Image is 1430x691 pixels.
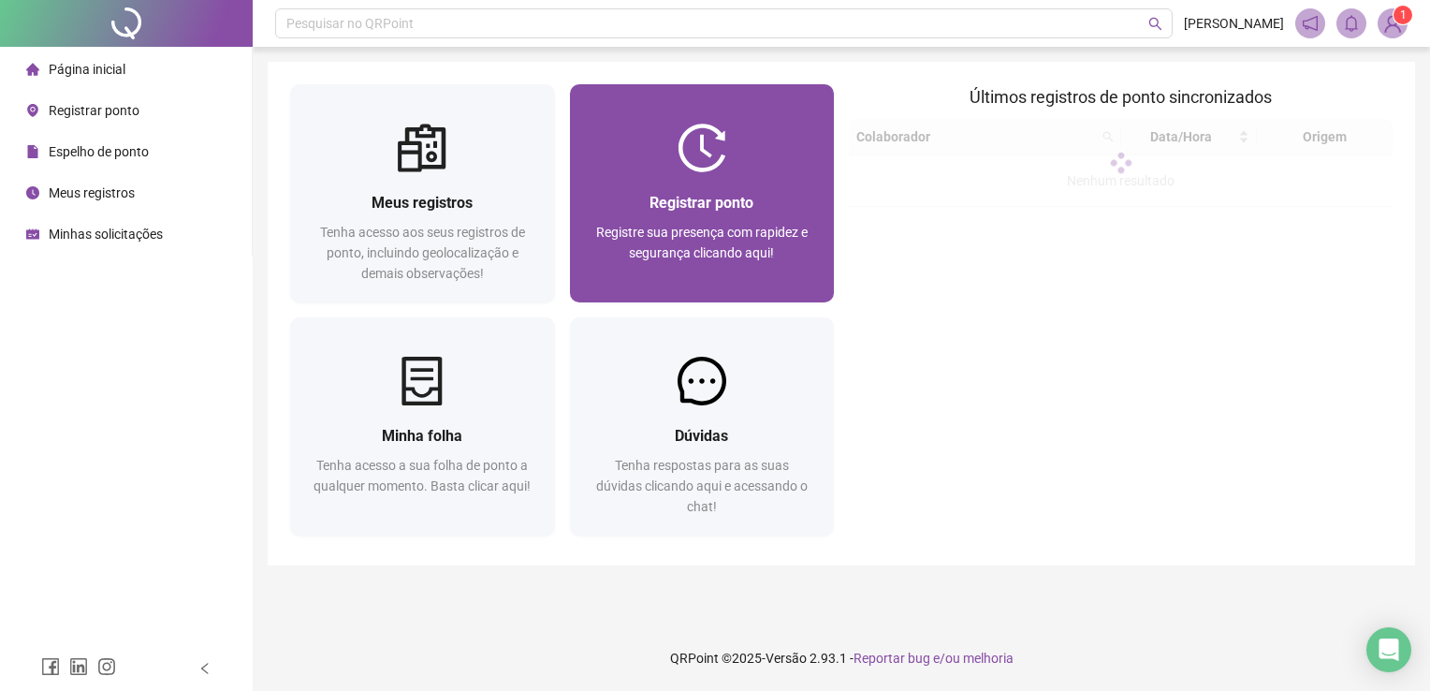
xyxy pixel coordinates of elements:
span: clock-circle [26,186,39,199]
span: schedule [26,228,39,241]
span: Dúvidas [675,427,728,445]
span: Versão [766,651,807,666]
span: Página inicial [49,62,125,77]
span: environment [26,104,39,117]
span: Últimos registros de ponto sincronizados [970,87,1272,107]
span: left [198,662,212,675]
a: Meus registrosTenha acesso aos seus registros de ponto, incluindo geolocalização e demais observa... [290,84,555,302]
span: Minhas solicitações [49,227,163,242]
a: Registrar pontoRegistre sua presença com rapidez e segurança clicando aqui! [570,84,835,302]
span: Reportar bug e/ou melhoria [854,651,1014,666]
span: file [26,145,39,158]
span: linkedin [69,657,88,676]
a: DúvidasTenha respostas para as suas dúvidas clicando aqui e acessando o chat! [570,317,835,536]
sup: Atualize o seu contato no menu Meus Dados [1394,6,1412,24]
span: search [1148,17,1162,31]
span: Registre sua presença com rapidez e segurança clicando aqui! [596,225,808,260]
span: notification [1302,15,1319,32]
span: Registrar ponto [49,103,139,118]
span: Tenha respostas para as suas dúvidas clicando aqui e acessando o chat! [596,458,808,514]
span: instagram [97,657,116,676]
span: 1 [1400,8,1407,22]
footer: QRPoint © 2025 - 2.93.1 - [253,625,1430,691]
span: bell [1343,15,1360,32]
span: Espelho de ponto [49,144,149,159]
span: Meus registros [49,185,135,200]
span: Minha folha [382,427,462,445]
span: [PERSON_NAME] [1184,13,1284,34]
a: Minha folhaTenha acesso a sua folha de ponto a qualquer momento. Basta clicar aqui! [290,317,555,536]
span: home [26,63,39,76]
div: Open Intercom Messenger [1366,627,1411,672]
span: Registrar ponto [649,194,753,212]
img: 92757 [1379,9,1407,37]
span: Tenha acesso a sua folha de ponto a qualquer momento. Basta clicar aqui! [314,458,531,493]
span: Meus registros [372,194,473,212]
span: Tenha acesso aos seus registros de ponto, incluindo geolocalização e demais observações! [320,225,525,281]
span: facebook [41,657,60,676]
